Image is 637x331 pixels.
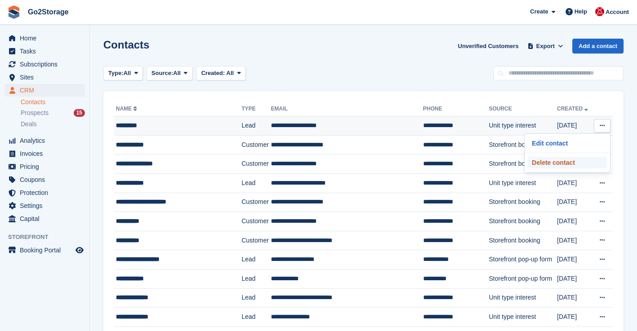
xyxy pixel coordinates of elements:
td: Storefront booking [489,212,557,231]
td: Customer [242,135,271,154]
a: Prospects 15 [21,108,85,118]
a: Add a contact [572,39,624,53]
a: menu [4,199,85,212]
span: Deals [21,120,37,128]
a: Name [116,106,139,112]
a: menu [4,134,85,147]
td: [DATE] [557,250,593,269]
span: Booking Portal [20,244,74,256]
a: menu [4,160,85,173]
td: Storefront pop-up form [489,250,557,269]
a: menu [4,58,85,71]
button: Created: All [196,66,246,81]
th: Type [242,102,271,116]
span: Tasks [20,45,74,57]
td: Unit type interest [489,288,557,308]
a: Edit contact [528,137,606,149]
td: Storefront booking [489,154,557,174]
span: Type: [108,69,124,78]
td: [DATE] [557,116,593,136]
span: All [173,69,181,78]
button: Type: All [103,66,143,81]
td: [DATE] [557,212,593,231]
td: Customer [242,212,271,231]
td: Lead [242,269,271,288]
a: Created [557,106,590,112]
td: [DATE] [557,308,593,327]
span: Source: [151,69,173,78]
td: Lead [242,250,271,269]
td: [DATE] [557,231,593,250]
th: Email [271,102,423,116]
span: Sites [20,71,74,84]
button: Export [526,39,565,53]
td: Lead [242,116,271,136]
span: All [226,70,234,76]
a: menu [4,45,85,57]
td: Storefront booking [489,135,557,154]
span: Home [20,32,74,44]
a: Unverified Customers [454,39,522,53]
span: Help [575,7,587,16]
a: menu [4,32,85,44]
th: Phone [423,102,489,116]
img: stora-icon-8386f47178a22dfd0bd8f6a31ec36ba5ce8667c1dd55bd0f319d3a0aa187defe.svg [7,5,21,19]
td: [DATE] [557,288,593,308]
a: menu [4,71,85,84]
span: Subscriptions [20,58,74,71]
a: menu [4,147,85,160]
a: Deals [21,119,85,129]
span: Storefront [8,233,89,242]
td: Unit type interest [489,308,557,327]
span: Settings [20,199,74,212]
td: [DATE] [557,173,593,193]
a: Go2Storage [24,4,72,19]
button: Source: All [146,66,193,81]
a: menu [4,186,85,199]
span: Coupons [20,173,74,186]
td: Storefront booking [489,231,557,250]
td: Storefront pop-up form [489,269,557,288]
td: Unit type interest [489,116,557,136]
a: Delete contact [528,157,606,168]
td: [DATE] [557,269,593,288]
td: Lead [242,288,271,308]
span: Prospects [21,109,49,117]
span: Export [536,42,555,51]
td: Customer [242,193,271,212]
a: Contacts [21,98,85,106]
th: Source [489,102,557,116]
span: Analytics [20,134,74,147]
a: menu [4,212,85,225]
span: Account [606,8,629,17]
a: Preview store [74,245,85,256]
span: Created: [201,70,225,76]
span: Protection [20,186,74,199]
td: Storefront booking [489,193,557,212]
span: Create [530,7,548,16]
td: Customer [242,154,271,174]
a: menu [4,84,85,97]
div: 15 [74,109,85,117]
h1: Contacts [103,39,150,51]
td: Customer [242,231,271,250]
td: Lead [242,308,271,327]
td: [DATE] [557,193,593,212]
span: CRM [20,84,74,97]
td: Unit type interest [489,173,557,193]
a: menu [4,244,85,256]
td: Lead [242,173,271,193]
span: All [124,69,131,78]
span: Capital [20,212,74,225]
span: Invoices [20,147,74,160]
span: Pricing [20,160,74,173]
img: James Pearson [595,7,604,16]
a: menu [4,173,85,186]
